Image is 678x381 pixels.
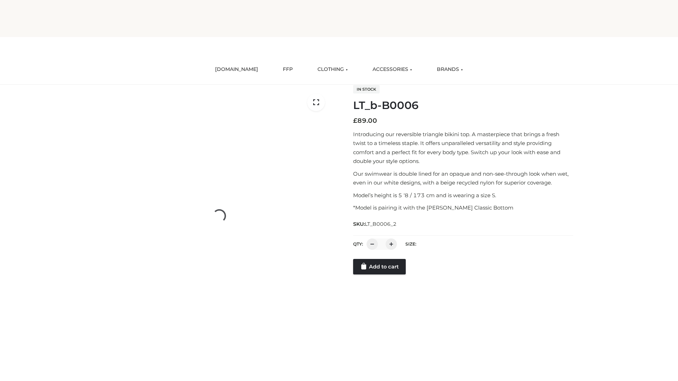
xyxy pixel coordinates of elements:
a: BRANDS [432,62,468,77]
p: Introducing our reversible triangle bikini top. A masterpiece that brings a fresh twist to a time... [353,130,573,166]
label: Size: [405,241,416,247]
a: FFP [278,62,298,77]
p: Model’s height is 5 ‘8 / 173 cm and is wearing a size S. [353,191,573,200]
a: Add to cart [353,259,406,274]
span: In stock [353,85,380,93]
label: QTY: [353,241,363,247]
p: Our swimwear is double lined for an opaque and non-see-through look when wet, even in our white d... [353,169,573,187]
h1: LT_b-B0006 [353,99,573,112]
a: CLOTHING [312,62,353,77]
bdi: 89.00 [353,117,377,125]
a: ACCESSORIES [367,62,417,77]
span: LT_B0006_2 [365,221,397,227]
span: £ [353,117,357,125]
a: [DOMAIN_NAME] [210,62,263,77]
p: *Model is pairing it with the [PERSON_NAME] Classic Bottom [353,203,573,212]
span: SKU: [353,220,397,228]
